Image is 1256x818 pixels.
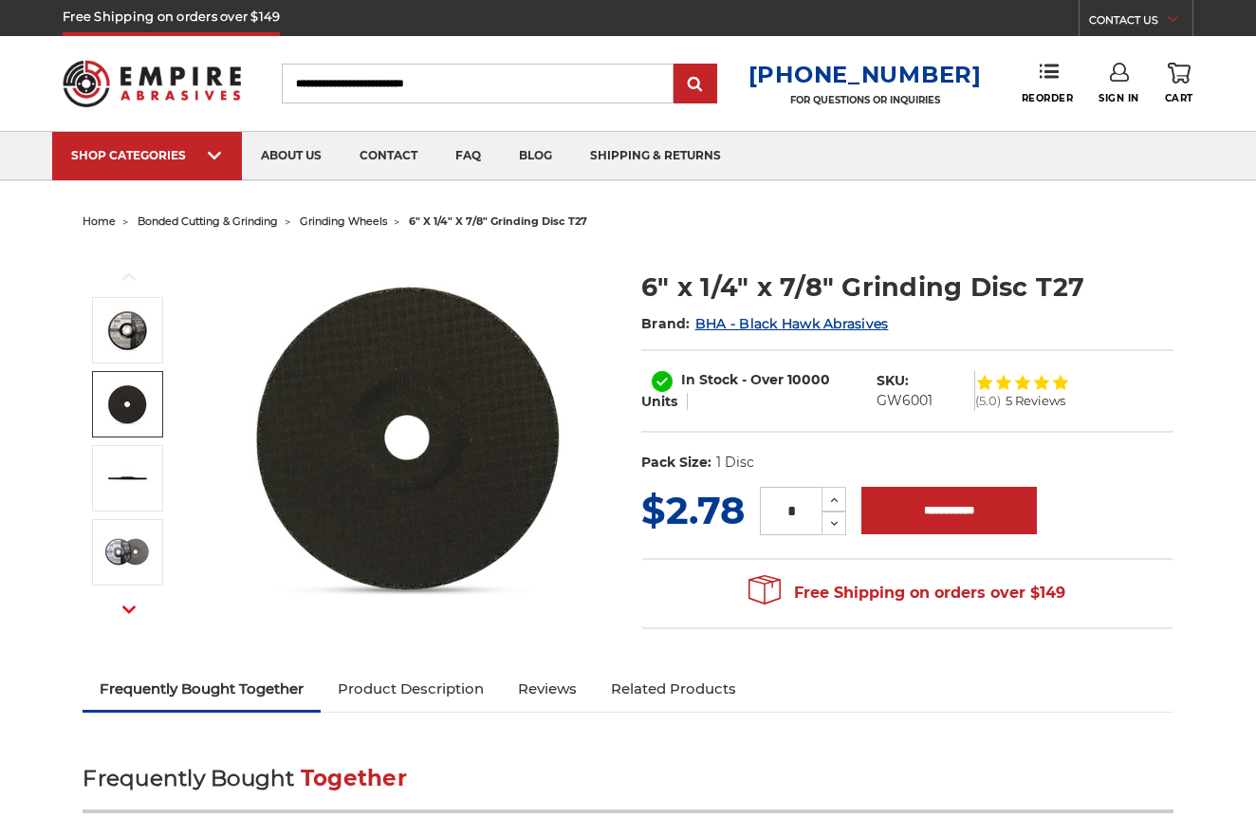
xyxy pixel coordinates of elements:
[877,391,933,411] dd: GW6001
[103,307,151,354] img: 6 inch grinding disc
[676,65,714,103] input: Submit
[103,381,151,428] img: Back of 6 inch grinding disc by BHA
[1089,9,1192,36] a: CONTACT US
[748,61,982,88] a: [PHONE_NUMBER]
[106,589,152,630] button: Next
[1022,63,1074,103] a: Reorder
[106,256,152,297] button: Previous
[641,269,1173,306] h1: 6" x 1/4" x 7/8" Grinding Disc T27
[641,393,677,410] span: Units
[83,765,294,791] span: Frequently Bought
[748,94,982,106] p: FOR QUESTIONS OR INQUIRIES
[500,132,571,180] a: blog
[103,529,151,576] img: 6 inch grinding disc by Black Hawk Abrasives
[83,668,321,710] a: Frequently Bought Together
[641,315,691,332] span: Brand:
[594,668,753,710] a: Related Products
[571,132,740,180] a: shipping & returns
[748,574,1065,612] span: Free Shipping on orders over $149
[1099,92,1139,104] span: Sign In
[436,132,500,180] a: faq
[300,214,387,228] a: grinding wheels
[787,371,830,388] span: 10000
[716,453,754,473] dd: 1 Disc
[1006,395,1065,407] span: 5 Reviews
[975,395,1001,407] span: (5.0)
[877,371,909,391] dt: SKU:
[63,48,241,119] img: Empire Abrasives
[242,132,341,180] a: about us
[695,315,889,332] a: BHA - Black Hawk Abrasives
[138,214,278,228] a: bonded cutting & grinding
[103,455,151,502] img: 6 inch diameter x .25 inch thickness grinding disc
[341,132,436,180] a: contact
[301,765,407,791] span: Together
[218,249,598,628] img: 6 inch grinding disc
[71,148,223,162] div: SHOP CATEGORIES
[321,668,501,710] a: Product Description
[409,214,587,228] span: 6" x 1/4" x 7/8" grinding disc t27
[641,487,745,533] span: $2.78
[83,214,116,228] a: home
[501,668,594,710] a: Reviews
[1165,92,1193,104] span: Cart
[641,453,711,473] dt: Pack Size:
[1022,92,1074,104] span: Reorder
[681,371,738,388] span: In Stock
[742,371,784,388] span: - Over
[1165,63,1193,104] a: Cart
